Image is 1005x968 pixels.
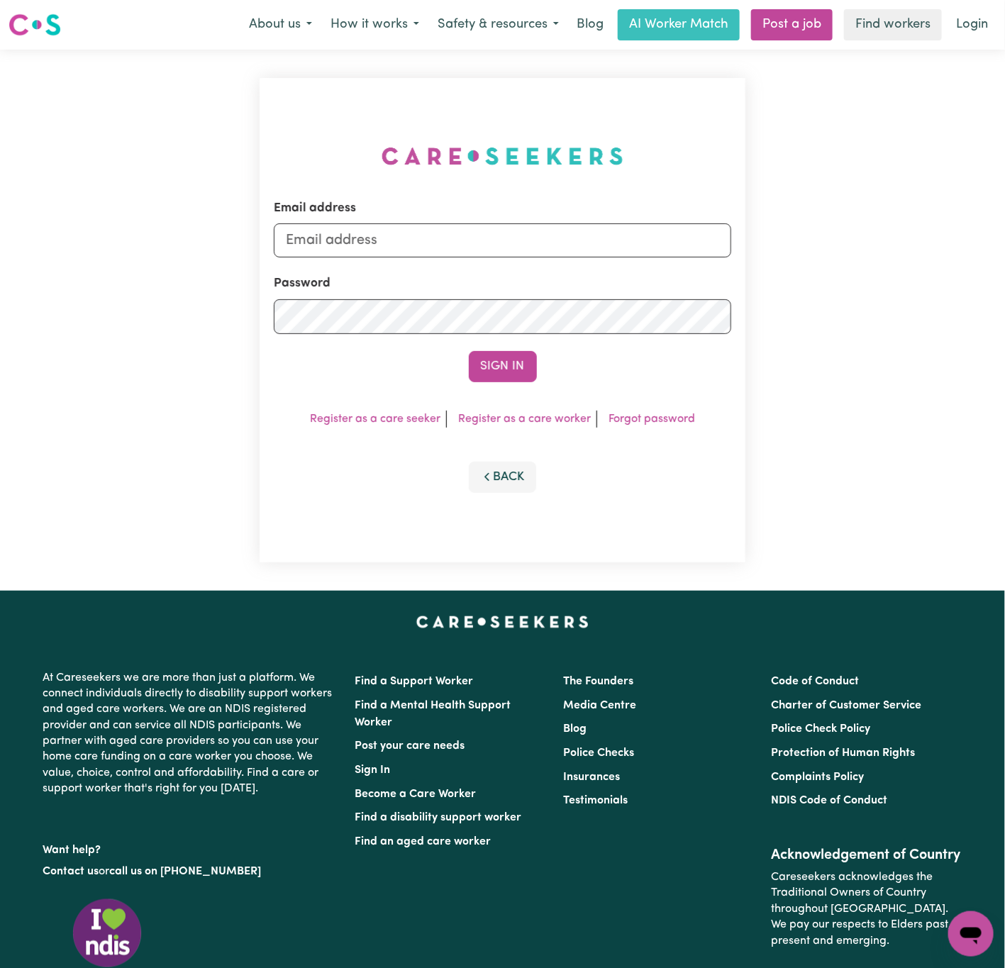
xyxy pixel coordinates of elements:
a: Find a Mental Health Support Worker [355,700,511,728]
input: Email address [274,223,731,257]
a: Login [948,9,996,40]
a: Testimonials [563,795,628,806]
a: AI Worker Match [618,9,740,40]
button: Back [469,462,537,493]
label: Email address [274,199,356,218]
a: Careseekers logo [9,9,61,41]
iframe: Button to launch messaging window [948,911,994,957]
a: Code of Conduct [771,676,859,687]
a: Complaints Policy [771,772,864,783]
a: Media Centre [563,700,636,711]
a: Insurances [563,772,620,783]
a: Find workers [844,9,942,40]
a: Sign In [355,764,391,776]
a: NDIS Code of Conduct [771,795,887,806]
p: Want help? [43,837,338,858]
a: Register as a care worker [458,413,591,425]
a: Post your care needs [355,740,465,752]
a: Register as a care seeker [310,413,440,425]
a: call us on [PHONE_NUMBER] [110,866,262,877]
a: Charter of Customer Service [771,700,921,711]
img: Careseekers logo [9,12,61,38]
a: Become a Care Worker [355,789,477,800]
button: How it works [321,10,428,40]
label: Password [274,274,331,293]
a: Blog [563,723,587,735]
h2: Acknowledgement of Country [771,847,962,864]
a: Find a disability support worker [355,812,522,823]
p: At Careseekers we are more than just a platform. We connect individuals directly to disability su... [43,664,338,803]
button: About us [240,10,321,40]
a: Find an aged care worker [355,836,492,847]
button: Sign In [469,351,537,382]
a: The Founders [563,676,633,687]
a: Police Checks [563,747,634,759]
a: Post a job [751,9,833,40]
p: or [43,858,338,885]
p: Careseekers acknowledges the Traditional Owners of Country throughout [GEOGRAPHIC_DATA]. We pay o... [771,864,962,955]
a: Find a Support Worker [355,676,474,687]
a: Protection of Human Rights [771,747,915,759]
a: Careseekers home page [416,616,589,628]
a: Forgot password [609,413,695,425]
button: Safety & resources [428,10,568,40]
a: Contact us [43,866,99,877]
a: Blog [568,9,612,40]
a: Police Check Policy [771,723,870,735]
